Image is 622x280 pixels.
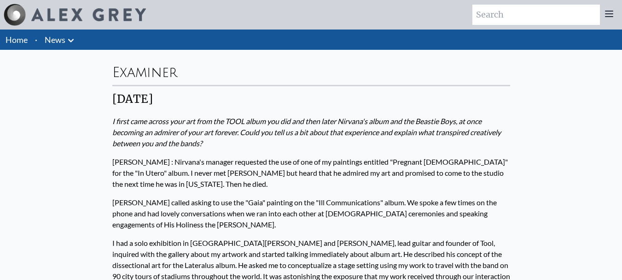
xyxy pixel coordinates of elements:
[112,57,510,85] div: Examiner
[112,117,501,148] em: I first came across your art from the TOOL album you did and then later Nirvana's album and the B...
[472,5,600,25] input: Search
[112,193,510,234] p: [PERSON_NAME] called asking to use the "Gaia" painting on the "Ill Communications" album. We spok...
[31,30,41,50] li: ·
[112,153,510,193] p: [PERSON_NAME] : Nirvana's manager requested the use of one of my paintings entitled "Pregnant [DE...
[6,35,28,45] a: Home
[112,92,510,107] div: [DATE]
[45,33,65,46] a: News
